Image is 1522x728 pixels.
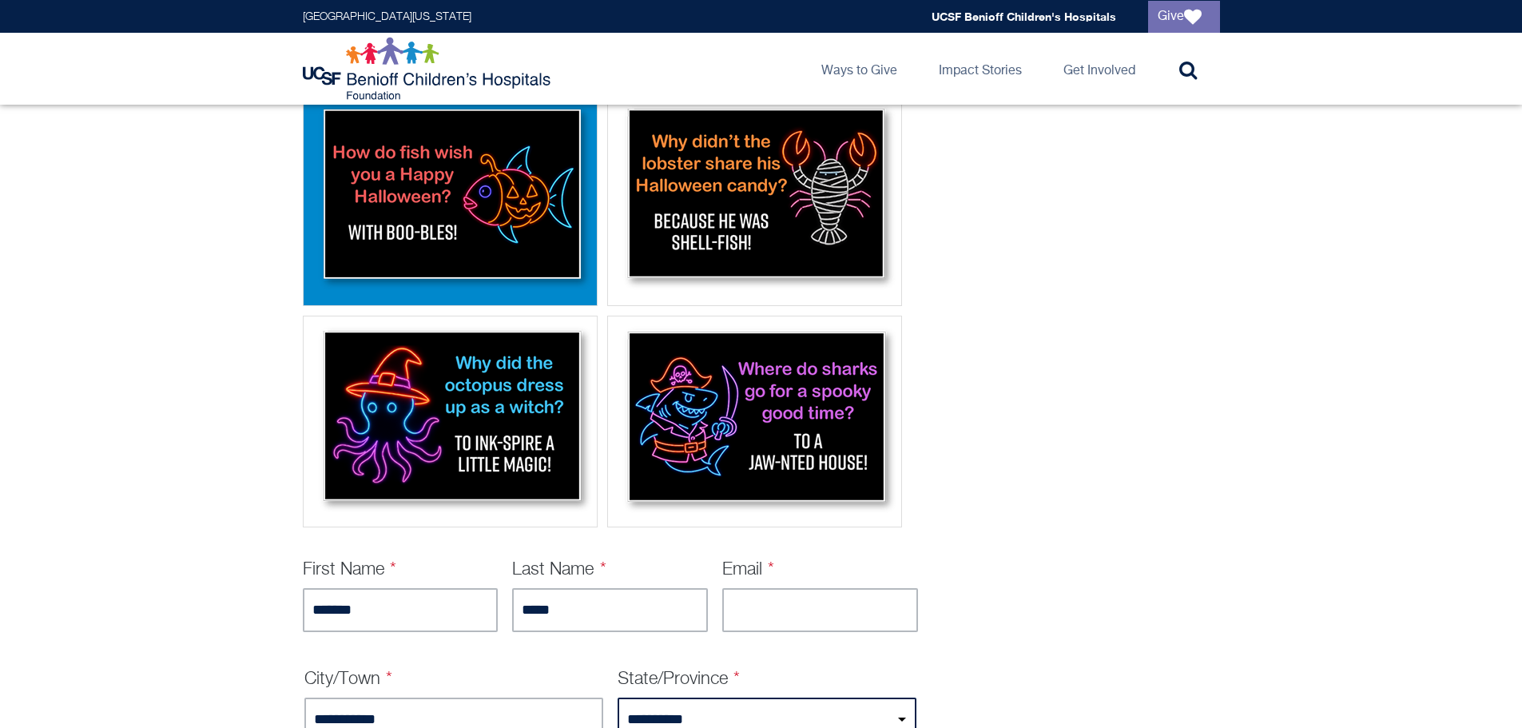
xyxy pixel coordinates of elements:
[607,94,902,306] div: Lobster
[303,11,471,22] a: [GEOGRAPHIC_DATA][US_STATE]
[308,100,592,296] img: Fish
[613,321,896,517] img: Shark
[1148,1,1220,33] a: Give
[303,37,554,101] img: Logo for UCSF Benioff Children's Hospitals Foundation
[618,670,741,688] label: State/Province
[926,33,1035,105] a: Impact Stories
[512,561,606,579] label: Last Name
[613,100,896,296] img: Lobster
[303,561,397,579] label: First Name
[809,33,910,105] a: Ways to Give
[303,94,598,306] div: Fish
[932,10,1116,23] a: UCSF Benioff Children's Hospitals
[308,321,592,517] img: Octopus
[722,561,775,579] label: Email
[303,316,598,527] div: Octopus
[1051,33,1148,105] a: Get Involved
[607,316,902,527] div: Shark
[304,670,393,688] label: City/Town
